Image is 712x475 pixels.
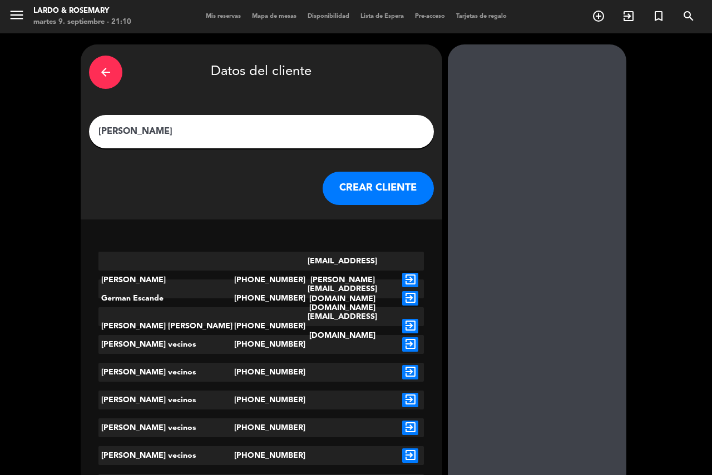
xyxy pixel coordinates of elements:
div: [PHONE_NUMBER] [234,418,289,437]
i: add_circle_outline [592,9,605,23]
div: [PHONE_NUMBER] [234,446,289,465]
button: CREAR CLIENTE [323,172,434,205]
div: [PERSON_NAME] [98,252,234,308]
i: exit_to_app [402,393,418,407]
div: martes 9. septiembre - 21:10 [33,17,131,28]
i: exit_to_app [402,421,418,435]
div: [PHONE_NUMBER] [234,391,289,409]
div: [PHONE_NUMBER] [234,363,289,382]
span: Pre-acceso [409,13,451,19]
i: exit_to_app [402,337,418,352]
div: [PERSON_NAME] vecinos [98,418,234,437]
div: [PHONE_NUMBER] [234,307,289,345]
i: exit_to_app [402,365,418,379]
div: [PERSON_NAME] [PERSON_NAME] [98,307,234,345]
i: exit_to_app [402,319,418,333]
div: [PHONE_NUMBER] [234,252,289,308]
span: Disponibilidad [302,13,355,19]
div: [EMAIL_ADDRESS][PERSON_NAME][DOMAIN_NAME] [288,252,397,308]
div: [EMAIL_ADDRESS][DOMAIN_NAME] [288,279,397,317]
div: [PERSON_NAME] vecinos [98,391,234,409]
i: search [682,9,695,23]
input: Escriba nombre, correo electrónico o número de teléfono... [97,124,426,139]
div: German Escande [98,279,234,317]
div: [PERSON_NAME] vecinos [98,446,234,465]
div: [PERSON_NAME] vecinos [98,363,234,382]
span: Lista de Espera [355,13,409,19]
div: [EMAIL_ADDRESS][DOMAIN_NAME] [288,307,397,345]
div: [PHONE_NUMBER] [234,335,289,354]
i: arrow_back [99,66,112,79]
div: [PHONE_NUMBER] [234,279,289,317]
span: Mapa de mesas [246,13,302,19]
span: Mis reservas [200,13,246,19]
i: exit_to_app [402,448,418,463]
i: menu [8,7,25,23]
div: Datos del cliente [89,53,434,92]
button: menu [8,7,25,27]
i: turned_in_not [652,9,665,23]
span: Tarjetas de regalo [451,13,512,19]
i: exit_to_app [622,9,635,23]
i: exit_to_app [402,291,418,306]
div: Lardo & Rosemary [33,6,131,17]
i: exit_to_app [402,273,418,287]
div: [PERSON_NAME] vecinos [98,335,234,354]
